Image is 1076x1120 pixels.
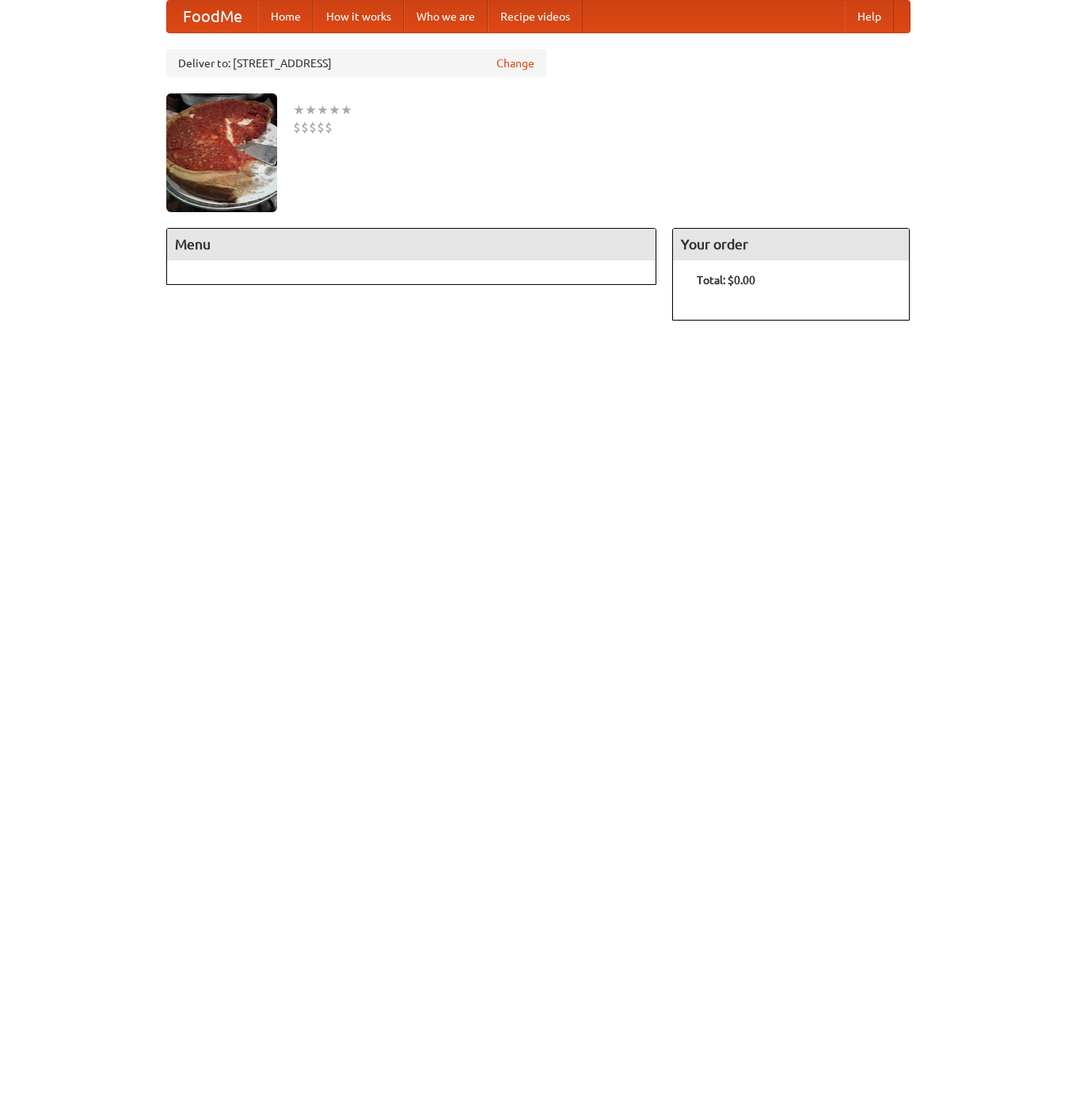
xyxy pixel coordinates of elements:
img: angular.jpg [166,93,277,212]
li: ★ [293,101,305,119]
a: Home [258,1,314,32]
li: $ [325,119,333,136]
li: $ [317,119,325,136]
a: FoodMe [167,1,258,32]
li: ★ [317,101,329,119]
h4: Menu [167,229,656,260]
div: Deliver to: [STREET_ADDRESS] [166,49,546,78]
a: How it works [314,1,404,32]
h4: Your order [673,229,909,260]
li: ★ [340,101,352,119]
li: $ [309,119,317,136]
b: Total: $0.00 [697,274,755,287]
li: $ [293,119,301,136]
a: Who we are [404,1,488,32]
li: ★ [305,101,317,119]
a: Recipe videos [488,1,583,32]
a: Help [845,1,894,32]
li: ★ [329,101,340,119]
a: Change [496,55,534,71]
li: $ [301,119,309,136]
